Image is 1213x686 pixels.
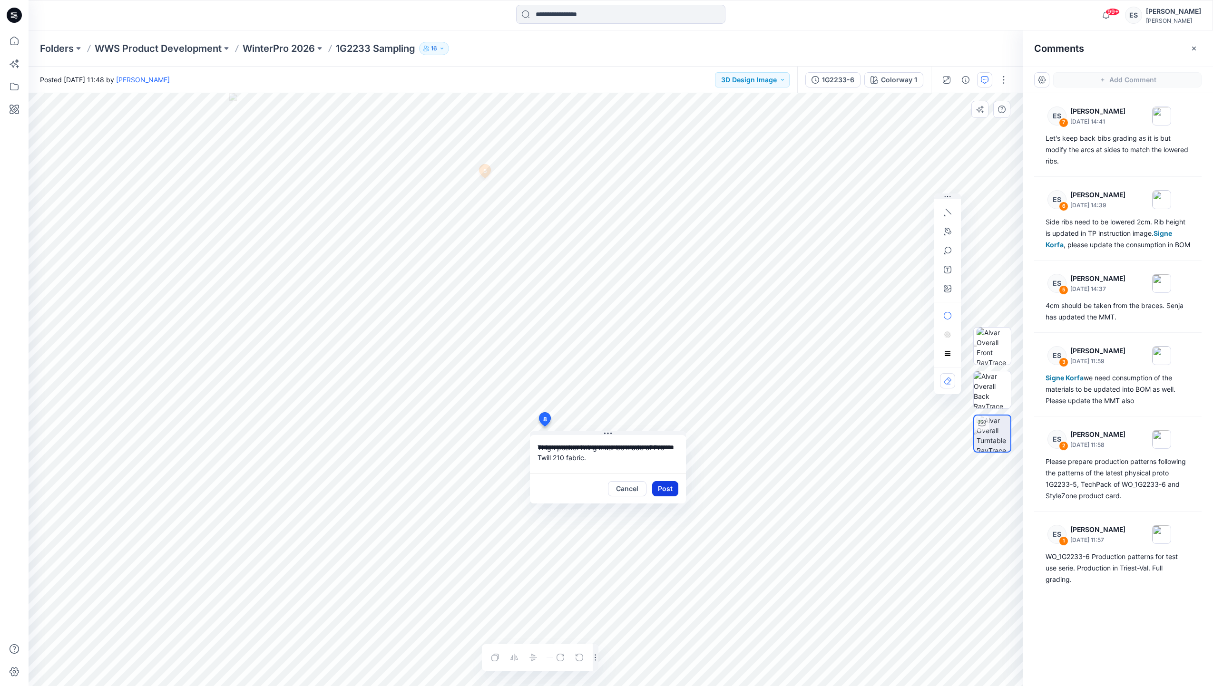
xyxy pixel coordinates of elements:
[1034,43,1084,54] h2: Comments
[1046,551,1190,585] div: WO_1G2233-6 Production patterns for test use serie. Production in Triest-Val. Full grading.
[1046,372,1190,406] div: we need consumption of the materials to be updated into BOM as well. Please update the MMT also
[1047,346,1066,365] div: ES
[1070,106,1125,117] p: [PERSON_NAME]
[881,75,917,85] div: Colorway 1
[40,42,74,55] a: Folders
[243,42,315,55] a: WinterPro 2026
[1059,118,1068,127] div: 7
[1105,8,1120,16] span: 99+
[1046,456,1190,502] div: Please prepare production patterns following the patterns of the latest physical proto 1G2233-5, ...
[431,43,437,54] p: 16
[977,415,1010,452] img: Alvar Overall Turntable RayTrace
[1046,374,1084,382] span: Signe Korfa
[822,75,854,85] div: 1G2233-6
[1070,189,1125,201] p: [PERSON_NAME]
[1070,357,1125,366] p: [DATE] 11:59
[1046,133,1190,167] div: Let's keep back bibs grading as it is but modify the arcs at sides to match the lowered ribs.
[336,42,415,55] p: 1G2233 Sampling
[1070,440,1125,450] p: [DATE] 11:58
[1047,190,1066,209] div: ES
[1070,524,1125,535] p: [PERSON_NAME]
[608,481,646,496] button: Cancel
[1047,274,1066,293] div: ES
[805,72,861,87] button: 1G2233-6
[1047,430,1066,449] div: ES
[419,42,449,55] button: 16
[864,72,923,87] button: Colorway 1
[116,76,170,84] a: [PERSON_NAME]
[1070,429,1125,440] p: [PERSON_NAME]
[95,42,222,55] a: WWS Product Development
[1046,300,1190,323] div: 4cm should be taken from the braces. Senja has updated the MMT.
[1053,72,1202,87] button: Add Comment
[1059,441,1068,451] div: 2
[1059,536,1068,546] div: 1
[1059,285,1068,295] div: 5
[1070,284,1125,294] p: [DATE] 14:37
[974,371,1011,408] img: Alvar Overall Back RayTrace
[40,75,170,85] span: Posted [DATE] 11:48 by
[1059,202,1068,211] div: 6
[1146,17,1201,24] div: [PERSON_NAME]
[652,481,678,496] button: Post
[1070,201,1125,210] p: [DATE] 14:39
[1070,117,1125,126] p: [DATE] 14:41
[1059,357,1068,367] div: 3
[958,72,973,87] button: Details
[1146,6,1201,17] div: [PERSON_NAME]
[1047,525,1066,544] div: ES
[1070,273,1125,284] p: [PERSON_NAME]
[1070,535,1125,545] p: [DATE] 11:57
[1125,7,1142,24] div: ES
[1070,345,1125,357] p: [PERSON_NAME]
[543,415,547,424] span: 8
[977,328,1011,365] img: Alvar Overall Front RayTrace
[1047,106,1066,126] div: ES
[1046,216,1190,251] div: Side ribs need to be lowered 2cm. Rib height is updated in TP instruction image. , please update ...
